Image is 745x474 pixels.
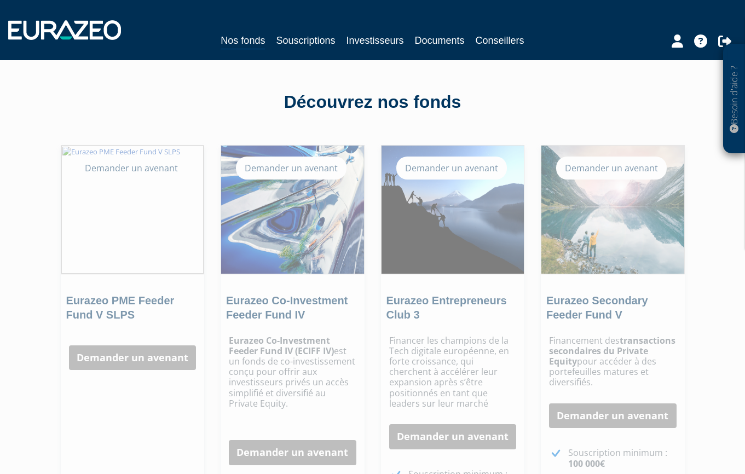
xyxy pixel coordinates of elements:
[386,294,507,321] a: Eurazeo Entrepreneurs Club 3
[546,294,648,321] a: Eurazeo Secondary Feeder Fund V
[69,345,197,371] a: Demander un avenant
[276,33,335,48] a: Souscriptions
[229,440,356,465] a: Demander un avenant
[221,146,364,274] img: Eurazeo Co-Investment Feeder Fund IV
[221,33,265,50] a: Nos fonds
[556,157,667,180] div: Demander un avenant
[728,50,741,148] p: Besoin d'aide ?
[568,448,677,469] p: Souscription minimum :
[382,146,524,274] img: Eurazeo Entrepreneurs Club 3
[568,458,605,470] strong: 100 000€
[76,157,187,180] div: Demander un avenant
[541,146,684,274] img: Eurazeo Secondary Feeder Fund V
[389,424,517,449] a: Demander un avenant
[415,33,465,48] a: Documents
[396,157,507,180] div: Demander un avenant
[229,336,356,409] p: est un fonds de co-investissement conçu pour offrir aux investisseurs privés un accès simplifié e...
[549,403,677,429] a: Demander un avenant
[8,20,121,40] img: 1732889491-logotype_eurazeo_blanc_rvb.png
[236,157,346,180] div: Demander un avenant
[229,334,334,357] strong: Eurazeo Co-Investment Feeder Fund IV (ECIFF IV)
[226,294,348,321] a: Eurazeo Co-Investment Feeder Fund IV
[476,33,524,48] a: Conseillers
[61,146,204,274] img: Eurazeo PME Feeder Fund V SLPS
[346,33,403,48] a: Investisseurs
[66,294,175,321] a: Eurazeo PME Feeder Fund V SLPS
[389,336,517,409] p: Financer les champions de la Tech digitale européenne, en forte croissance, qui cherchent à accél...
[549,336,677,388] p: Financement des pour accéder à des portefeuilles matures et diversifiés.
[61,90,685,115] div: Découvrez nos fonds
[549,334,675,367] strong: transactions secondaires du Private Equity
